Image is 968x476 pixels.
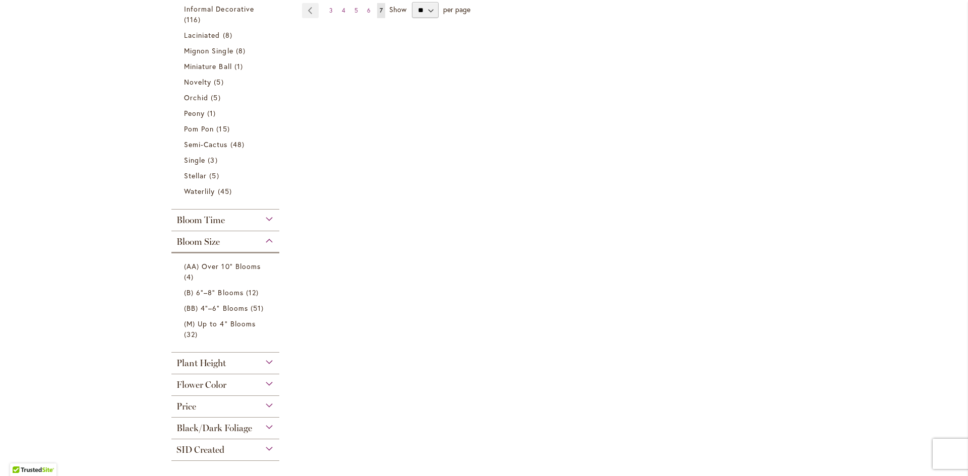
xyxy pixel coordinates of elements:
span: Bloom Size [176,236,220,247]
span: 5 [211,92,223,103]
a: Orchid 5 [184,92,269,103]
span: 116 [184,14,203,25]
span: Semi-Cactus [184,140,228,149]
a: (BB) 4"–6" Blooms 51 [184,303,269,313]
span: Informal Decorative [184,4,254,14]
span: Peony [184,108,205,118]
iframe: Launch Accessibility Center [8,440,36,468]
span: 5 [354,7,358,14]
span: 51 [251,303,266,313]
a: Semi-Cactus 48 [184,139,269,150]
span: (M) Up to 4" Blooms [184,319,256,328]
span: Black/Dark Foliage [176,423,252,434]
span: Bloom Time [176,215,225,226]
a: 6 [365,3,373,18]
span: Stellar [184,171,207,180]
span: Single [184,155,205,165]
span: Mignon Single [184,46,233,55]
span: 8 [223,30,235,40]
span: 12 [246,287,261,298]
span: 4 [342,7,345,14]
span: 3 [208,155,220,165]
span: 5 [209,170,221,181]
span: Flower Color [176,379,226,390]
span: Orchid [184,93,208,102]
span: Price [176,401,196,412]
span: 5 [214,77,226,87]
span: Pom Pon [184,124,214,133]
span: per page [443,5,470,14]
span: Waterlily [184,186,215,196]
a: 5 [352,3,360,18]
span: (B) 6"–8" Blooms [184,288,244,297]
span: Laciniated [184,30,220,40]
span: 1 [234,61,246,72]
span: Miniature Ball [184,61,232,71]
a: Pom Pon 15 [184,123,269,134]
span: 32 [184,329,200,339]
a: Peony 1 [184,108,269,118]
a: Waterlily 45 [184,186,269,196]
span: 48 [230,139,247,150]
span: SID Created [176,444,224,455]
span: 4 [184,271,196,282]
span: (AA) Over 10" Blooms [184,261,261,271]
span: Show [389,5,406,14]
a: Stellar 5 [184,170,269,181]
span: (BB) 4"–6" Blooms [184,303,248,313]
a: Miniature Ball 1 [184,61,269,72]
a: (M) Up to 4" Blooms 32 [184,318,269,339]
span: Novelty [184,77,211,87]
span: 6 [367,7,371,14]
span: 3 [329,7,333,14]
span: Plant Height [176,358,226,369]
a: Laciniated 8 [184,30,269,40]
a: Novelty 5 [184,77,269,87]
span: 8 [236,45,248,56]
span: 7 [380,7,383,14]
a: 3 [327,3,335,18]
span: 15 [216,123,232,134]
a: Informal Decorative 116 [184,4,269,25]
a: Mignon Single 8 [184,45,269,56]
a: (AA) Over 10" Blooms 4 [184,261,269,282]
span: 45 [218,186,234,196]
a: Single 3 [184,155,269,165]
a: 4 [339,3,348,18]
a: (B) 6"–8" Blooms 12 [184,287,269,298]
span: 1 [207,108,218,118]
